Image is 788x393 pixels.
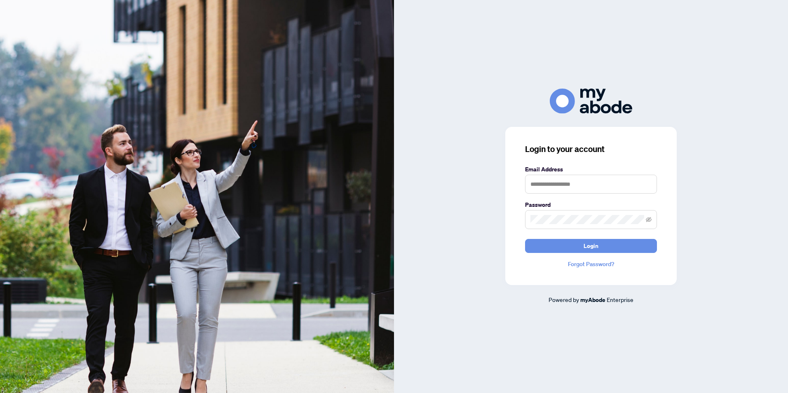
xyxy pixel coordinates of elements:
span: Powered by [549,296,579,303]
h3: Login to your account [525,143,657,155]
span: Enterprise [607,296,633,303]
label: Email Address [525,165,657,174]
img: ma-logo [550,89,632,114]
label: Password [525,200,657,209]
button: Login [525,239,657,253]
a: myAbode [580,295,605,304]
a: Forgot Password? [525,260,657,269]
span: eye-invisible [646,217,652,222]
span: Login [584,239,598,253]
